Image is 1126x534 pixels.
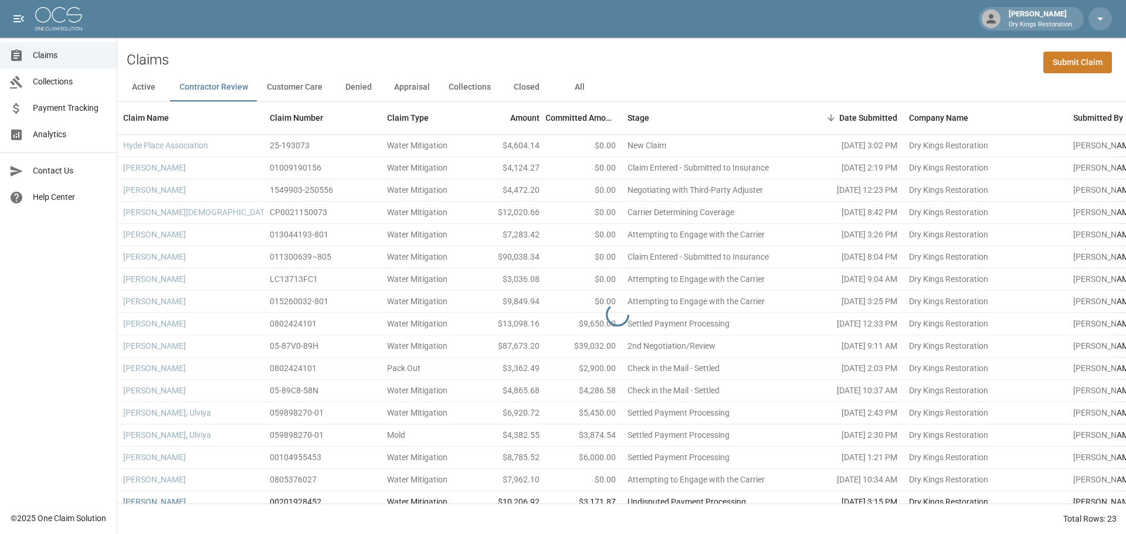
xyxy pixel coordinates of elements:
[798,491,903,513] div: [DATE] 3:15 PM
[500,73,553,101] button: Closed
[270,101,323,134] div: Claim Number
[264,101,381,134] div: Claim Number
[469,491,545,513] div: $10,206.92
[33,49,107,62] span: Claims
[909,101,968,134] div: Company Name
[1073,101,1123,134] div: Submitted By
[510,101,540,134] div: Amount
[117,101,264,134] div: Claim Name
[839,101,897,134] div: Date Submitted
[387,496,447,508] div: Water Mitigation
[439,73,500,101] button: Collections
[33,128,107,141] span: Analytics
[909,496,988,508] div: Dry Kings Restoration
[33,191,107,203] span: Help Center
[123,101,169,134] div: Claim Name
[35,7,82,30] img: ocs-logo-white-transparent.png
[385,73,439,101] button: Appraisal
[7,7,30,30] button: open drawer
[270,496,321,508] div: 00201928452
[123,496,186,508] a: [PERSON_NAME]
[332,73,385,101] button: Denied
[545,491,622,513] div: $3,171.87
[1043,52,1112,73] a: Submit Claim
[545,101,616,134] div: Committed Amount
[117,73,170,101] button: Active
[127,52,169,69] h2: Claims
[11,512,106,524] div: © 2025 One Claim Solution
[381,101,469,134] div: Claim Type
[622,101,798,134] div: Stage
[903,101,1067,134] div: Company Name
[469,101,545,134] div: Amount
[170,73,257,101] button: Contractor Review
[257,73,332,101] button: Customer Care
[545,101,622,134] div: Committed Amount
[117,73,1126,101] div: dynamic tabs
[1063,513,1117,525] div: Total Rows: 23
[33,165,107,177] span: Contact Us
[33,102,107,114] span: Payment Tracking
[798,101,903,134] div: Date Submitted
[387,101,429,134] div: Claim Type
[628,101,649,134] div: Stage
[823,110,839,126] button: Sort
[628,496,746,508] div: Undisputed Payment Processing
[553,73,606,101] button: All
[1009,20,1072,30] p: Dry Kings Restoration
[33,76,107,88] span: Collections
[1004,8,1077,29] div: [PERSON_NAME]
